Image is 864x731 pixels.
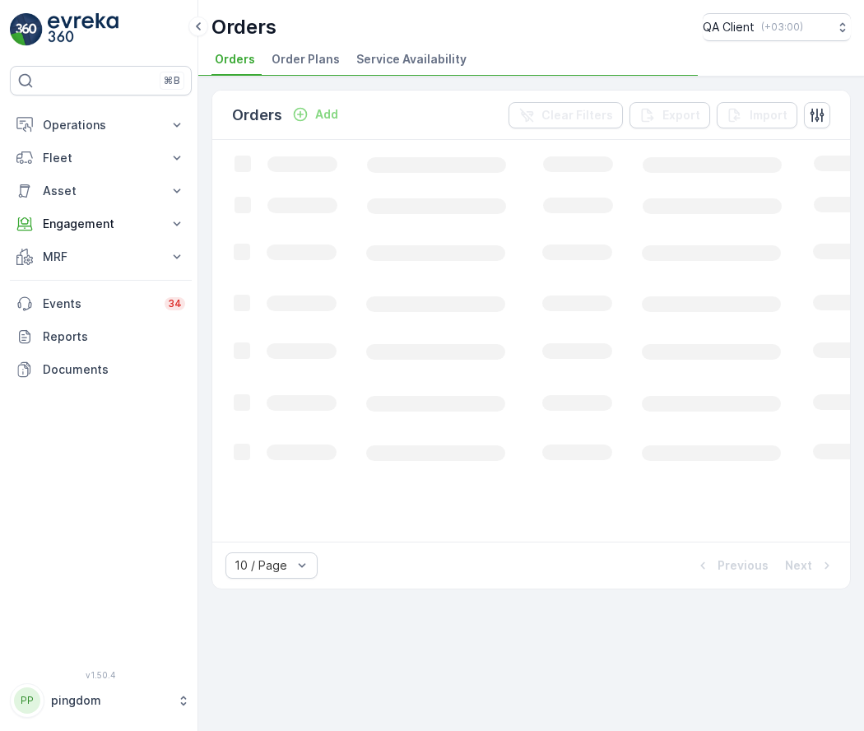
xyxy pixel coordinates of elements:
[14,687,40,714] div: PP
[10,287,192,320] a: Events34
[10,142,192,175] button: Fleet
[272,51,340,68] span: Order Plans
[662,107,700,123] p: Export
[43,150,159,166] p: Fleet
[10,320,192,353] a: Reports
[10,13,43,46] img: logo
[10,670,192,680] span: v 1.50.4
[750,107,787,123] p: Import
[718,557,769,574] p: Previous
[509,102,623,128] button: Clear Filters
[717,102,797,128] button: Import
[51,692,169,709] p: pingdom
[10,683,192,718] button: PPpingdom
[356,51,467,68] span: Service Availability
[43,183,159,199] p: Asset
[43,361,185,378] p: Documents
[164,74,180,87] p: ⌘B
[43,216,159,232] p: Engagement
[43,296,155,312] p: Events
[541,107,613,123] p: Clear Filters
[215,51,255,68] span: Orders
[693,556,770,575] button: Previous
[10,175,192,207] button: Asset
[10,353,192,386] a: Documents
[168,297,182,310] p: 34
[10,109,192,142] button: Operations
[286,105,345,124] button: Add
[48,13,118,46] img: logo_light-DOdMpM7g.png
[783,556,837,575] button: Next
[43,328,185,345] p: Reports
[43,249,159,265] p: MRF
[211,14,276,40] p: Orders
[10,240,192,273] button: MRF
[232,104,282,127] p: Orders
[761,21,803,34] p: ( +03:00 )
[629,102,710,128] button: Export
[43,117,159,133] p: Operations
[10,207,192,240] button: Engagement
[315,106,338,123] p: Add
[703,13,851,41] button: QA Client(+03:00)
[703,19,755,35] p: QA Client
[785,557,812,574] p: Next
